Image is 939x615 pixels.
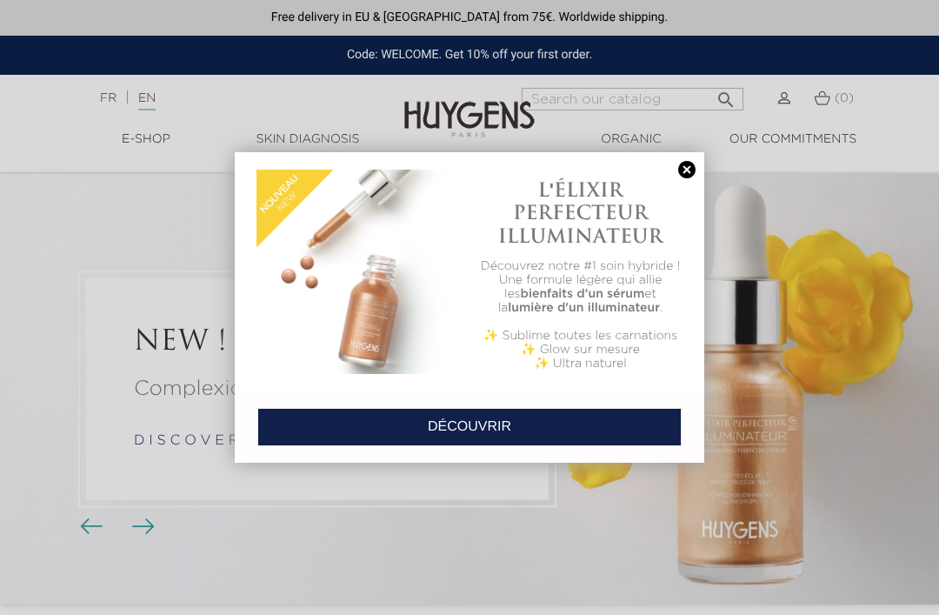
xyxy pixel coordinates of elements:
[508,302,660,314] b: lumière d'un illuminateur
[478,178,683,247] h1: L'ÉLIXIR PERFECTEUR ILLUMINATEUR
[257,408,682,446] a: DÉCOUVRIR
[478,343,683,357] p: ✨ Glow sur mesure
[478,357,683,371] p: ✨ Ultra naturel
[521,288,645,300] b: bienfaits d'un sérum
[478,329,683,343] p: ✨ Sublime toutes les carnations
[478,259,683,315] p: Découvrez notre #1 soin hybride ! Une formule légère qui allie les et la .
